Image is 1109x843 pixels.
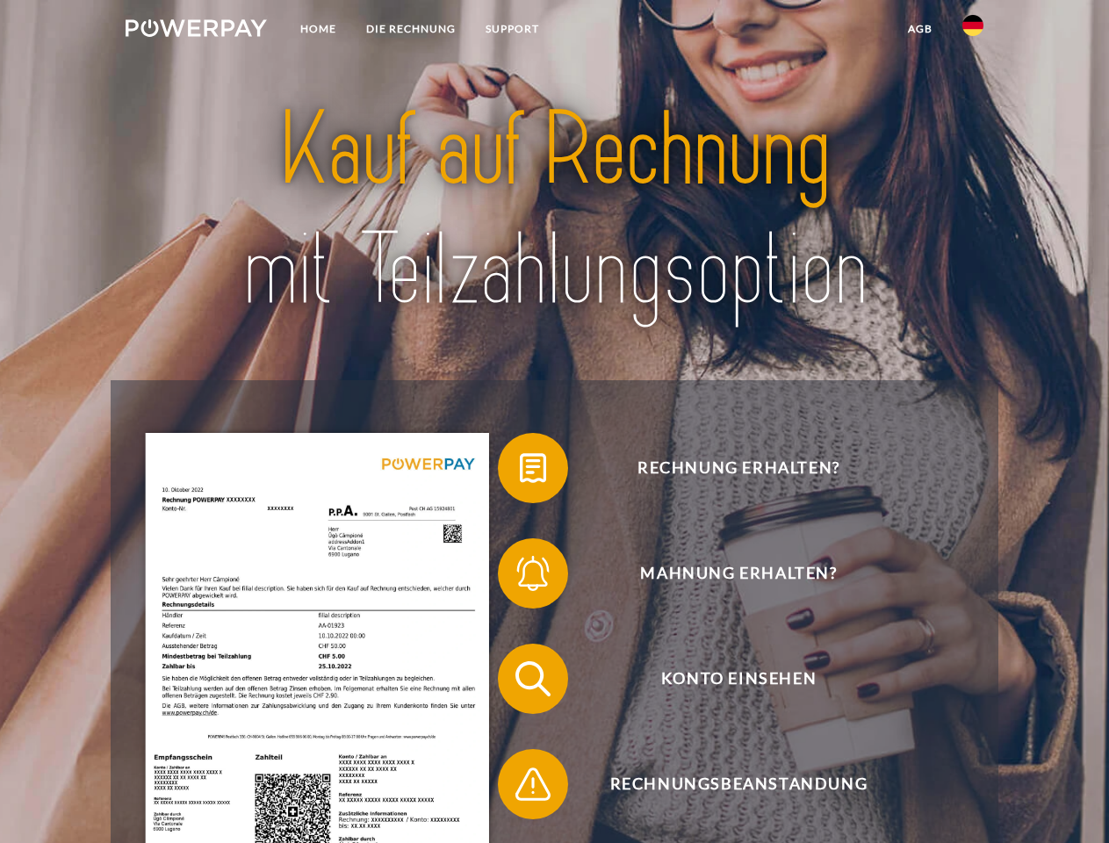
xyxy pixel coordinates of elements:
a: agb [893,13,947,45]
img: title-powerpay_de.svg [168,84,941,336]
img: qb_warning.svg [511,762,555,806]
img: de [962,15,983,36]
button: Konto einsehen [498,644,954,714]
a: Home [285,13,351,45]
span: Mahnung erhalten? [523,538,954,609]
span: Rechnungsbeanstandung [523,749,954,819]
img: qb_bell.svg [511,551,555,595]
a: DIE RECHNUNG [351,13,471,45]
button: Rechnung erhalten? [498,433,954,503]
button: Mahnung erhalten? [498,538,954,609]
img: logo-powerpay-white.svg [126,19,267,37]
img: qb_search.svg [511,657,555,701]
span: Rechnung erhalten? [523,433,954,503]
span: Konto einsehen [523,644,954,714]
button: Rechnungsbeanstandung [498,749,954,819]
img: qb_bill.svg [511,446,555,490]
a: SUPPORT [471,13,554,45]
